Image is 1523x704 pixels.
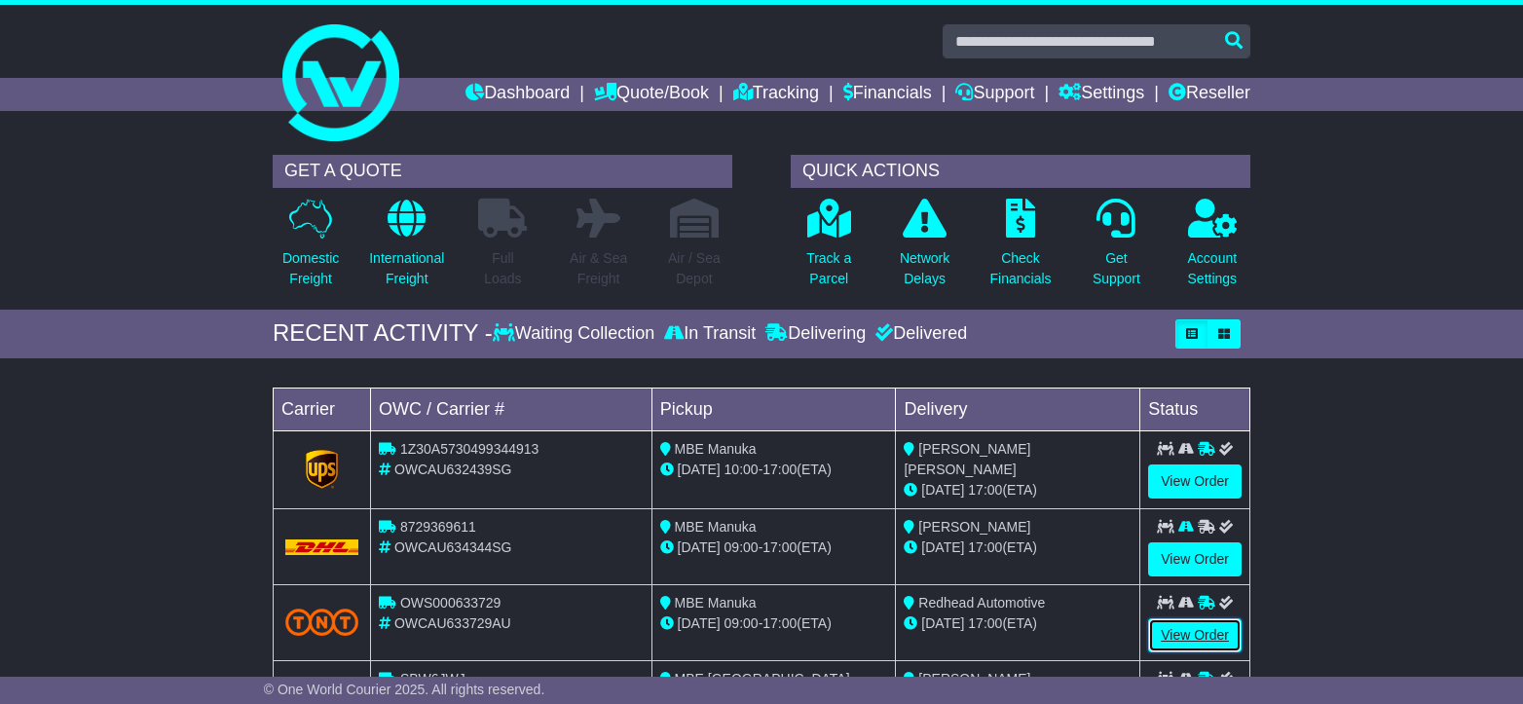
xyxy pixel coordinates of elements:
[761,323,871,345] div: Delivering
[660,613,888,634] div: - (ETA)
[400,671,465,686] span: SBW6JWJ
[955,78,1034,111] a: Support
[904,480,1132,500] div: (ETA)
[918,671,1030,686] span: [PERSON_NAME]
[724,462,759,477] span: 10:00
[273,155,732,188] div: GET A QUOTE
[806,248,851,289] p: Track a Parcel
[921,615,964,631] span: [DATE]
[675,441,757,457] span: MBE Manuka
[733,78,819,111] a: Tracking
[1187,198,1239,300] a: AccountSettings
[285,609,358,635] img: TNT_Domestic.png
[1093,248,1140,289] p: Get Support
[968,482,1002,498] span: 17:00
[762,539,797,555] span: 17:00
[660,460,888,480] div: - (ETA)
[918,595,1045,611] span: Redhead Automotive
[678,539,721,555] span: [DATE]
[675,595,757,611] span: MBE Manuka
[394,539,512,555] span: OWCAU634344SG
[896,388,1140,430] td: Delivery
[394,615,511,631] span: OWCAU633729AU
[478,248,527,289] p: Full Loads
[1140,388,1250,430] td: Status
[594,78,709,111] a: Quote/Book
[394,462,512,477] span: OWCAU632439SG
[762,462,797,477] span: 17:00
[368,198,445,300] a: InternationalFreight
[274,388,371,430] td: Carrier
[900,248,949,289] p: Network Delays
[281,198,340,300] a: DomesticFreight
[1148,618,1242,652] a: View Order
[678,462,721,477] span: [DATE]
[990,248,1052,289] p: Check Financials
[904,613,1132,634] div: (ETA)
[918,519,1030,535] span: [PERSON_NAME]
[904,441,1030,477] span: [PERSON_NAME] [PERSON_NAME]
[371,388,652,430] td: OWC / Carrier #
[1188,248,1238,289] p: Account Settings
[668,248,721,289] p: Air / Sea Depot
[843,78,932,111] a: Financials
[805,198,852,300] a: Track aParcel
[678,615,721,631] span: [DATE]
[1148,542,1242,576] a: View Order
[968,615,1002,631] span: 17:00
[675,671,850,686] span: MBE [GEOGRAPHIC_DATA]
[871,323,967,345] div: Delivered
[899,198,950,300] a: NetworkDelays
[1169,78,1250,111] a: Reseller
[762,615,797,631] span: 17:00
[904,537,1132,558] div: (ETA)
[791,155,1250,188] div: QUICK ACTIONS
[1148,464,1242,499] a: View Order
[570,248,627,289] p: Air & Sea Freight
[724,615,759,631] span: 09:00
[659,323,761,345] div: In Transit
[273,319,493,348] div: RECENT ACTIVITY -
[285,539,358,555] img: DHL.png
[968,539,1002,555] span: 17:00
[989,198,1053,300] a: CheckFinancials
[369,248,444,289] p: International Freight
[651,388,896,430] td: Pickup
[675,519,757,535] span: MBE Manuka
[282,248,339,289] p: Domestic Freight
[493,323,659,345] div: Waiting Collection
[660,537,888,558] div: - (ETA)
[1059,78,1144,111] a: Settings
[264,682,545,697] span: © One World Courier 2025. All rights reserved.
[400,519,476,535] span: 8729369611
[400,595,501,611] span: OWS000633729
[921,482,964,498] span: [DATE]
[306,450,339,489] img: GetCarrierServiceLogo
[1092,198,1141,300] a: GetSupport
[921,539,964,555] span: [DATE]
[400,441,539,457] span: 1Z30A5730499344913
[724,539,759,555] span: 09:00
[465,78,570,111] a: Dashboard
